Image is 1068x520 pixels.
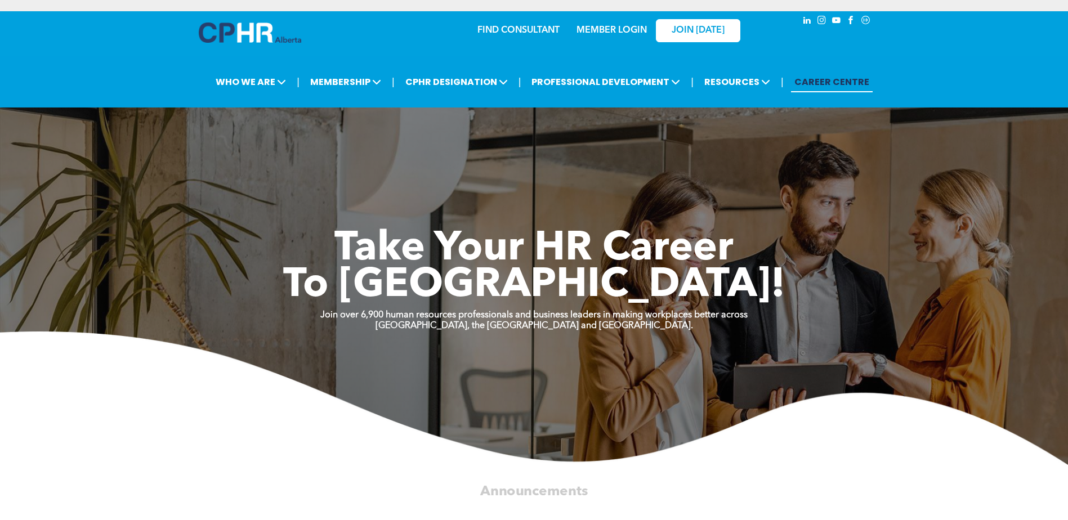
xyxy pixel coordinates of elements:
li: | [781,70,784,93]
span: WHO WE ARE [212,71,289,92]
li: | [392,70,395,93]
strong: Join over 6,900 human resources professionals and business leaders in making workplaces better ac... [320,311,748,320]
a: CAREER CENTRE [791,71,873,92]
img: A blue and white logo for cp alberta [199,23,301,43]
a: JOIN [DATE] [656,19,740,42]
li: | [519,70,521,93]
a: instagram [816,14,828,29]
span: CPHR DESIGNATION [402,71,511,92]
span: RESOURCES [701,71,774,92]
a: Social network [860,14,872,29]
a: MEMBER LOGIN [577,26,647,35]
a: youtube [830,14,843,29]
span: JOIN [DATE] [672,25,725,36]
li: | [691,70,694,93]
span: Take Your HR Career [334,229,734,270]
a: linkedin [801,14,814,29]
a: FIND CONSULTANT [477,26,560,35]
span: Announcements [480,485,588,498]
span: MEMBERSHIP [307,71,385,92]
span: To [GEOGRAPHIC_DATA]! [283,266,785,306]
span: PROFESSIONAL DEVELOPMENT [528,71,683,92]
a: facebook [845,14,857,29]
strong: [GEOGRAPHIC_DATA], the [GEOGRAPHIC_DATA] and [GEOGRAPHIC_DATA]. [376,321,693,330]
li: | [297,70,300,93]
